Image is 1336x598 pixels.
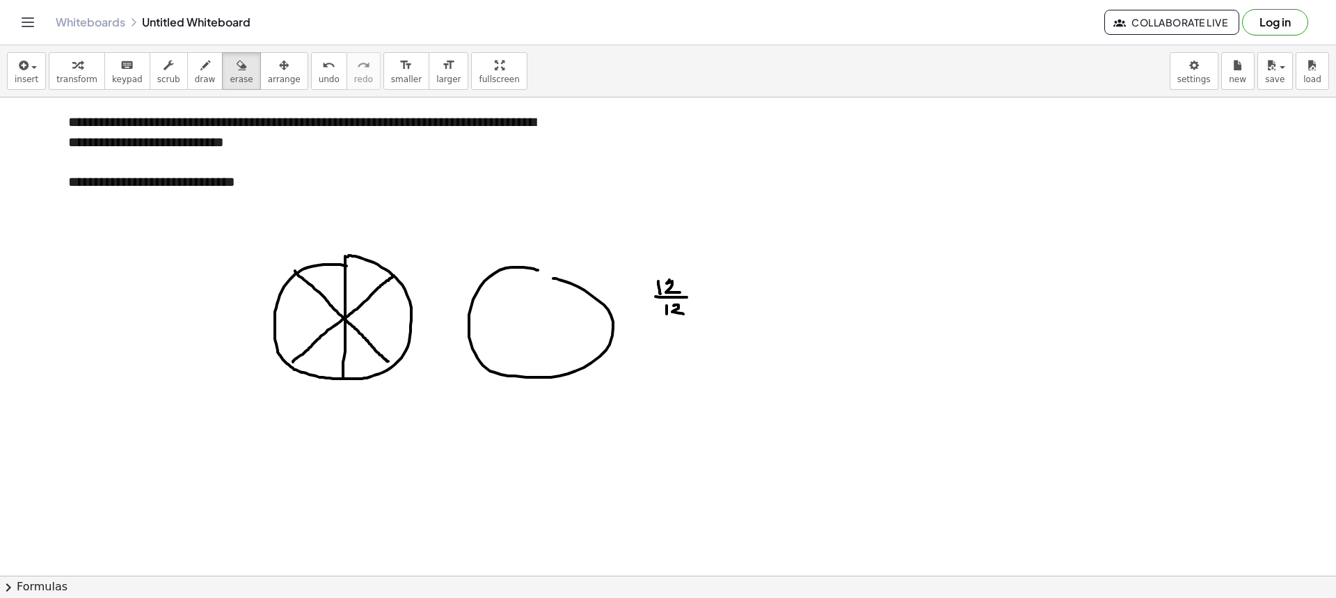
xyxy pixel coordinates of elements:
span: undo [319,74,340,84]
span: redo [354,74,373,84]
button: erase [222,52,260,90]
button: draw [187,52,223,90]
button: Log in [1242,9,1308,36]
span: settings [1177,74,1211,84]
button: Toggle navigation [17,11,39,33]
button: format_sizesmaller [383,52,429,90]
button: scrub [150,52,188,90]
a: Whiteboards [56,15,125,29]
span: scrub [157,74,180,84]
span: keypad [112,74,143,84]
button: save [1257,52,1293,90]
span: insert [15,74,38,84]
i: undo [322,57,335,74]
span: Collaborate Live [1116,16,1227,29]
span: larger [436,74,461,84]
button: insert [7,52,46,90]
i: keyboard [120,57,134,74]
span: erase [230,74,253,84]
button: load [1296,52,1329,90]
i: format_size [399,57,413,74]
span: save [1265,74,1285,84]
i: format_size [442,57,455,74]
button: fullscreen [471,52,527,90]
button: transform [49,52,105,90]
span: load [1303,74,1321,84]
button: settings [1170,52,1218,90]
span: transform [56,74,97,84]
span: draw [195,74,216,84]
button: undoundo [311,52,347,90]
span: arrange [268,74,301,84]
span: smaller [391,74,422,84]
button: format_sizelarger [429,52,468,90]
span: new [1229,74,1246,84]
button: Collaborate Live [1104,10,1239,35]
button: arrange [260,52,308,90]
i: redo [357,57,370,74]
span: fullscreen [479,74,519,84]
button: new [1221,52,1255,90]
button: keyboardkeypad [104,52,150,90]
button: redoredo [347,52,381,90]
